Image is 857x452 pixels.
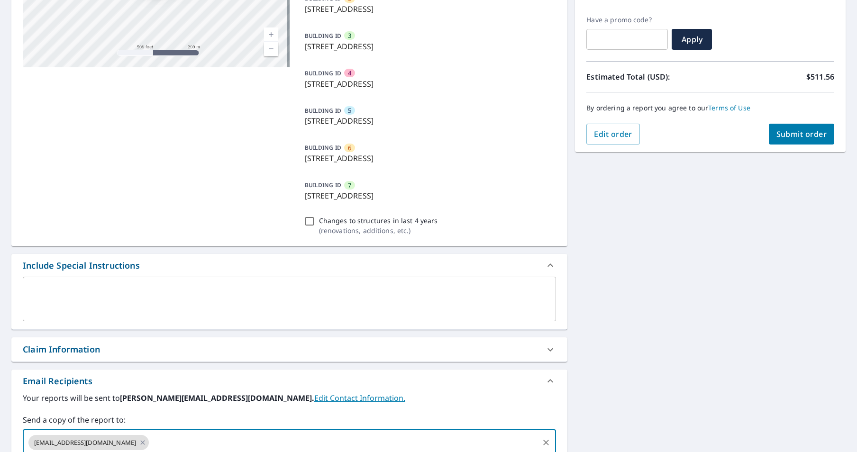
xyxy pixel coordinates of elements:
a: Current Level 16, Zoom Out [264,42,278,56]
button: Edit order [586,124,640,145]
label: Have a promo code? [586,16,668,24]
div: Email Recipients [11,370,567,392]
p: [STREET_ADDRESS] [305,115,553,127]
button: Submit order [769,124,835,145]
button: Apply [672,29,712,50]
p: [STREET_ADDRESS] [305,153,553,164]
span: Submit order [776,129,827,139]
span: 5 [348,106,351,115]
label: Your reports will be sent to [23,392,556,404]
span: 6 [348,144,351,153]
a: EditContactInfo [314,393,405,403]
p: [STREET_ADDRESS] [305,3,553,15]
div: Include Special Instructions [23,259,140,272]
a: Current Level 16, Zoom In [264,27,278,42]
p: [STREET_ADDRESS] [305,190,553,201]
p: [STREET_ADDRESS] [305,41,553,52]
b: [PERSON_NAME][EMAIL_ADDRESS][DOMAIN_NAME]. [120,393,314,403]
p: Changes to structures in last 4 years [319,216,438,226]
p: [STREET_ADDRESS] [305,78,553,90]
p: Estimated Total (USD): [586,71,710,82]
label: Send a copy of the report to: [23,414,556,425]
p: BUILDING ID [305,69,341,77]
button: Clear [539,436,553,449]
p: BUILDING ID [305,144,341,152]
div: Claim Information [23,343,100,356]
p: BUILDING ID [305,107,341,115]
div: Include Special Instructions [11,254,567,277]
div: Claim Information [11,337,567,362]
div: [EMAIL_ADDRESS][DOMAIN_NAME] [28,435,149,450]
p: BUILDING ID [305,181,341,189]
p: BUILDING ID [305,32,341,40]
span: Edit order [594,129,632,139]
span: 3 [348,31,351,40]
span: 7 [348,181,351,190]
p: ( renovations, additions, etc. ) [319,226,438,235]
span: Apply [679,34,704,45]
div: Email Recipients [23,375,92,388]
a: Terms of Use [708,103,750,112]
p: $511.56 [806,71,834,82]
p: By ordering a report you agree to our [586,104,834,112]
span: [EMAIL_ADDRESS][DOMAIN_NAME] [28,438,142,447]
span: 4 [348,69,351,78]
